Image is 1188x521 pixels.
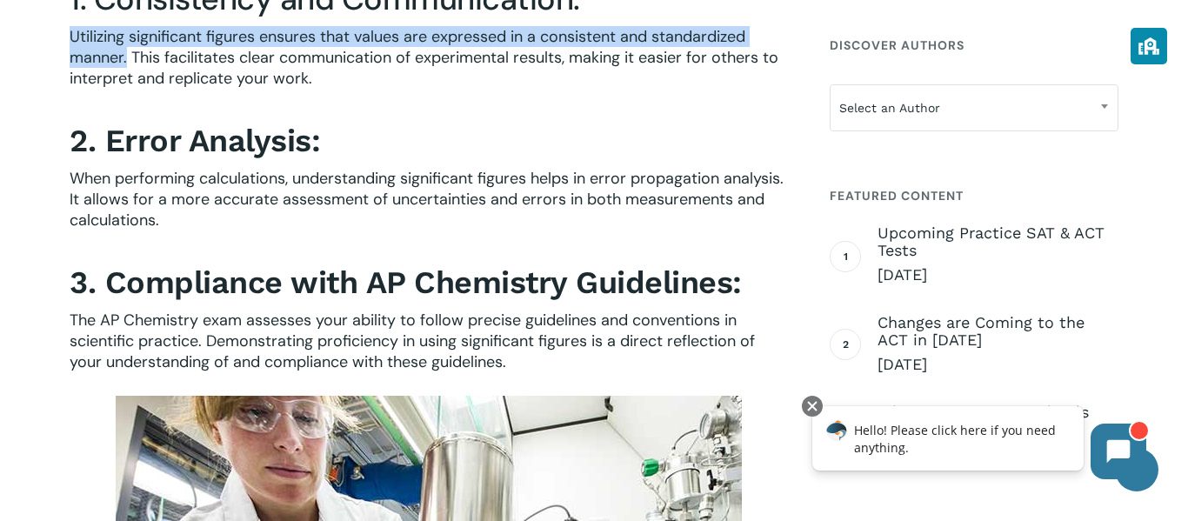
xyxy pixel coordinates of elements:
span: When performing calculations, understanding significant figures helps in error propagation analys... [70,168,784,230]
span: The AP Chemistry exam assesses your ability to follow precise guidelines and conventions in scien... [70,310,755,372]
h4: Discover Authors [830,30,1118,61]
iframe: Chatbot [794,392,1164,497]
span: Utilizing significant figures ensures that values are expressed in a consistent and standardized ... [70,26,778,89]
button: privacy banner [1131,28,1167,64]
strong: 3. Compliance with AP Chemistry Guidelines: [70,264,742,301]
span: Changes are Coming to the ACT in [DATE] [878,314,1118,349]
span: Select an Author [831,90,1118,126]
a: Upcoming Practice SAT & ACT Tests [DATE] [878,224,1118,285]
a: Changes are Coming to the ACT in [DATE] [DATE] [878,314,1118,375]
span: Select an Author [830,84,1118,131]
span: [DATE] [878,264,1118,285]
strong: 2. Error Analysis: [70,123,320,159]
span: [DATE] [878,354,1118,375]
span: Upcoming Practice SAT & ACT Tests [878,224,1118,259]
h4: Featured Content [830,180,1118,211]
